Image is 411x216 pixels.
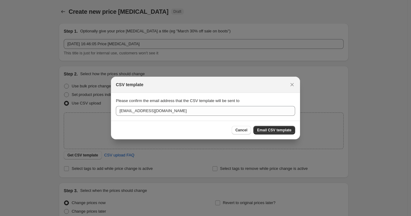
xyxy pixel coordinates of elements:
[232,126,251,134] button: Cancel
[116,98,239,103] span: Please confirm the email address that the CSV template will be sent to
[116,82,143,88] h2: CSV template
[235,128,247,133] span: Cancel
[257,128,291,133] span: Email CSV template
[288,80,296,89] button: Close
[253,126,295,134] button: Email CSV template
